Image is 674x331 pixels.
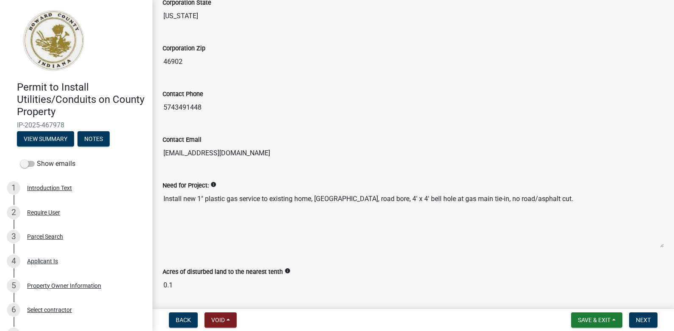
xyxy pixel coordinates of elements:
div: 1 [7,181,20,195]
div: 4 [7,254,20,268]
div: Applicant Is [27,258,58,264]
div: 2 [7,206,20,219]
span: IP-2025-467978 [17,121,135,129]
span: Back [176,317,191,323]
h4: Permit to Install Utilities/Conduits on County Property [17,81,146,118]
textarea: Install new 1" plastic gas service to existing home, [GEOGRAPHIC_DATA], road bore, 4' x 4' bell h... [163,190,664,248]
label: Acres of disturbed land to the nearest tenth [163,269,283,275]
button: Void [204,312,237,328]
button: Back [169,312,198,328]
button: View Summary [17,131,74,146]
button: Notes [77,131,110,146]
span: Void [211,317,225,323]
div: 5 [7,279,20,292]
div: Select contractor [27,307,72,313]
button: Save & Exit [571,312,622,328]
label: Need for Project: [163,183,209,189]
i: info [285,268,290,274]
div: 6 [7,303,20,317]
div: Parcel Search [27,234,63,240]
img: Howard County, Indiana [17,9,89,72]
span: Next [636,317,651,323]
span: Save & Exit [578,317,610,323]
div: Property Owner Information [27,283,101,289]
div: 3 [7,230,20,243]
i: info [210,182,216,188]
label: Show emails [20,159,75,169]
button: Next [629,312,657,328]
label: Corporation Zip [163,46,205,52]
div: Introduction Text [27,185,72,191]
wm-modal-confirm: Notes [77,136,110,143]
label: Contact Phone [163,91,203,97]
div: Require User [27,210,60,215]
label: Contact Email [163,137,202,143]
wm-modal-confirm: Summary [17,136,74,143]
